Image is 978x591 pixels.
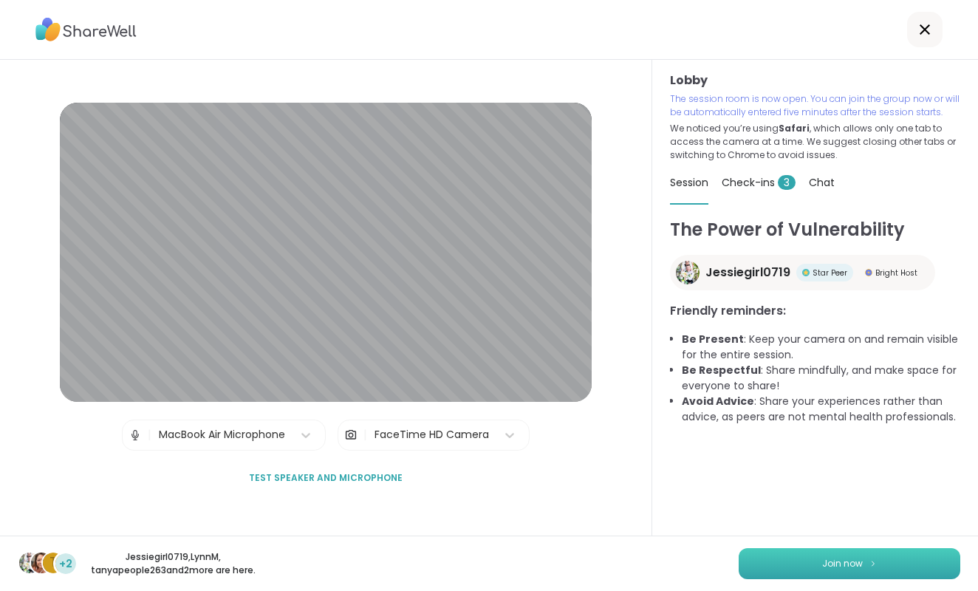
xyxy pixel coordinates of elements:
button: Test speaker and microphone [243,462,408,493]
li: : Share your experiences rather than advice, as peers are not mental health professionals. [682,394,960,425]
h3: Lobby [670,72,960,89]
span: Test speaker and microphone [249,471,403,485]
p: Jessiegirl0719 , LynnM , tanyapeople263 and 2 more are here. [90,550,256,577]
img: ShareWell Logomark [869,559,878,567]
span: Chat [809,175,835,190]
img: Microphone [129,420,142,450]
img: Bright Host [865,269,872,276]
span: | [148,420,151,450]
span: 3 [778,175,796,190]
h3: Friendly reminders: [670,302,960,320]
img: Jessiegirl0719 [19,553,40,573]
a: Jessiegirl0719Jessiegirl0719Star PeerStar PeerBright HostBright Host [670,255,935,290]
span: Join now [822,557,863,570]
span: +2 [59,556,72,572]
b: Safari [779,122,810,134]
p: We noticed you’re using , which allows only one tab to access the camera at a time. We suggest cl... [670,122,960,162]
img: Camera [344,420,358,450]
span: | [363,420,367,450]
button: Join now [739,548,960,579]
img: ShareWell Logo [35,13,137,47]
b: Be Respectful [682,363,761,378]
li: : Share mindfully, and make space for everyone to share! [682,363,960,394]
span: Check-ins [722,175,796,190]
img: LynnM [31,553,52,573]
img: Jessiegirl0719 [676,261,700,284]
span: t [49,553,57,573]
span: Jessiegirl0719 [705,264,790,281]
li: : Keep your camera on and remain visible for the entire session. [682,332,960,363]
span: Bright Host [875,267,917,279]
div: MacBook Air Microphone [159,427,285,443]
b: Avoid Advice [682,394,754,409]
b: Be Present [682,332,744,346]
span: Star Peer [813,267,847,279]
h1: The Power of Vulnerability [670,216,960,243]
span: Session [670,175,708,190]
img: Star Peer [802,269,810,276]
div: FaceTime HD Camera [375,427,489,443]
p: The session room is now open. You can join the group now or will be automatically entered five mi... [670,92,960,119]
